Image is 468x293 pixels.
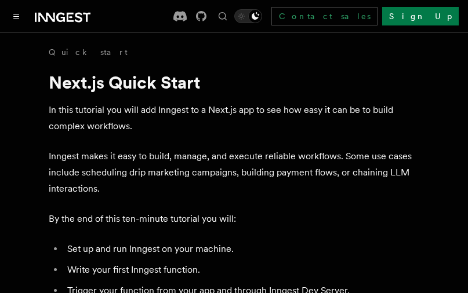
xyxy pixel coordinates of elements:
h1: Next.js Quick Start [49,72,420,93]
button: Find something... [216,9,230,23]
button: Toggle dark mode [234,9,262,23]
a: Quick start [49,46,128,58]
p: In this tutorial you will add Inngest to a Next.js app to see how easy it can be to build complex... [49,102,420,134]
p: By the end of this ten-minute tutorial you will: [49,211,420,227]
a: Contact sales [271,7,378,25]
a: Sign Up [382,7,459,25]
li: Write your first Inngest function. [64,262,420,278]
button: Toggle navigation [9,9,23,23]
p: Inngest makes it easy to build, manage, and execute reliable workflows. Some use cases include sc... [49,148,420,197]
li: Set up and run Inngest on your machine. [64,241,420,257]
